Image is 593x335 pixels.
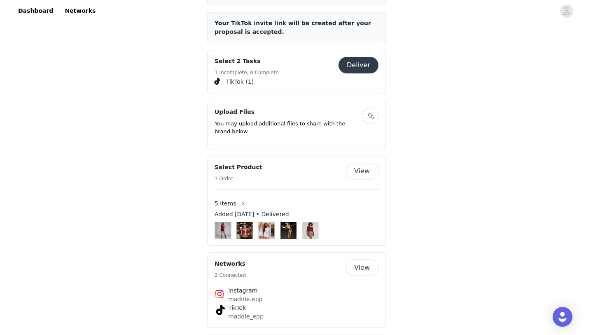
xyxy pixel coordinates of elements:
[258,220,275,241] img: Image Background Blur
[228,295,365,304] p: maddie.epp
[60,2,100,20] a: Networks
[215,271,246,279] h5: 2 Connected
[281,222,296,239] img: Just Add Attitude Mid-Rise Denim Skort
[226,78,254,86] span: TikTok (1)
[346,163,378,179] button: View
[346,260,378,276] button: View
[302,220,319,241] img: Image Background Blur
[339,57,378,73] button: Deliver
[303,222,318,239] img: Cozy Charm Cropped Knit Cardigan
[215,222,230,239] img: Belt It Like It’s Hot Denim Shorts
[215,175,262,182] h5: 1 Order
[215,120,362,136] p: You may upload additional files to share with the brand below.
[13,2,58,20] a: Dashboard
[215,57,279,66] h4: Select 2 Tasks
[563,5,570,18] div: avatar
[215,289,224,299] img: Instagram Icon
[215,20,371,35] span: Your TikTok invite link will be created after your proposal is accepted.
[208,252,385,328] div: Networks
[259,222,274,239] img: Effortlessly Sweet A-Line Mini Dress
[208,50,385,94] div: Select 2 Tasks
[215,108,362,116] h4: Upload Files
[215,220,231,241] img: Image Background Blur
[215,163,262,172] h4: Select Product
[215,210,289,219] span: Added [DATE] • Delivered
[280,220,297,241] img: Image Background Blur
[215,260,246,268] h4: Networks
[208,156,385,246] div: Select Product
[228,304,365,312] h4: TikTok
[228,286,365,295] h4: Instagram
[228,312,365,321] p: maddie_epp
[236,220,253,241] img: Image Background Blur
[237,222,252,239] img: Festival Headliner Beaded Triangle Bralette
[215,199,236,208] span: 5 Items
[553,307,572,327] div: Open Intercom Messenger
[215,69,279,76] h5: 1 Incomplete, 0 Complete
